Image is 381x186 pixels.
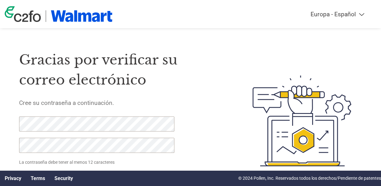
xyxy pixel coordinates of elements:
a: Security [54,175,73,181]
h5: Cree su contraseña a continuación. [19,99,225,106]
a: Privacy [5,175,21,181]
a: Terms [31,175,45,181]
h1: Gracias por verificar su correo electrónico [19,50,225,90]
img: Walmart [51,10,112,22]
img: c2fo logo [5,6,41,22]
p: La contraseña debe tener al menos 12 caracteres [19,159,175,166]
p: © 2024 Pollen, Inc. Reservados todos los derechos/Pendiente de patentes [238,175,381,182]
